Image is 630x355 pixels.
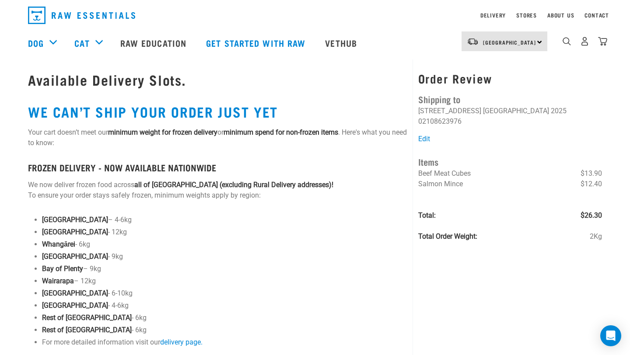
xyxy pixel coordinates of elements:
strong: Bay of Plenty [42,265,83,273]
span: Beef Meat Cubes [418,169,471,177]
h2: WE CAN’T SHIP YOUR ORDER JUST YET [28,104,407,119]
a: About Us [547,14,574,17]
img: user.png [580,37,589,46]
strong: [GEOGRAPHIC_DATA] [42,216,108,224]
strong: Whangārei [42,240,75,248]
img: van-moving.png [467,38,479,45]
p: - 4-6kg [42,300,407,311]
p: - 6kg [42,325,407,335]
p: - 6kg [42,239,407,250]
h4: FROZEN DELIVERY - NOW AVAILABLE NATIONWIDE [28,162,407,172]
img: Raw Essentials Logo [28,7,135,24]
img: home-icon@2x.png [598,37,607,46]
h3: Order Review [418,72,602,85]
a: Stores [516,14,537,17]
p: We now deliver frozen food across To ensure your order stays safely frozen, minimum weights apply... [28,180,407,201]
a: delivery page. [160,338,203,346]
div: Open Intercom Messenger [600,325,621,346]
p: - 6kg [42,313,407,323]
p: For more detailed information visit our [42,337,407,348]
h4: Shipping to [418,92,602,106]
strong: [GEOGRAPHIC_DATA] [42,289,108,297]
strong: Total: [418,211,436,219]
p: – 9kg [42,264,407,274]
span: Salmon Mince [418,180,463,188]
strong: [GEOGRAPHIC_DATA] [42,228,108,236]
h4: Items [418,155,602,168]
strong: Wairarapa [42,277,74,285]
p: - 12kg [42,227,407,237]
span: 2Kg [590,231,602,242]
a: Dog [28,36,44,49]
span: $13.90 [581,168,602,179]
a: Edit [418,135,430,143]
li: 02108623976 [418,117,462,125]
li: [STREET_ADDRESS] [418,107,481,115]
p: - 9kg [42,251,407,262]
img: home-icon-1@2x.png [563,37,571,45]
nav: dropdown navigation [21,3,609,28]
strong: Total Order Weight: [418,232,477,240]
p: Your cart doesn’t meet our or . Here's what you need to know: [28,127,407,148]
p: – 4-6kg [42,215,407,225]
span: [GEOGRAPHIC_DATA] [483,41,536,44]
a: Vethub [316,25,368,60]
strong: Rest of [GEOGRAPHIC_DATA] [42,326,132,334]
a: Contact [584,14,609,17]
span: $12.40 [581,179,602,189]
strong: [GEOGRAPHIC_DATA] [42,252,108,261]
a: Cat [74,36,89,49]
a: Raw Education [112,25,197,60]
li: [GEOGRAPHIC_DATA] 2025 [483,107,567,115]
span: $26.30 [581,210,602,221]
strong: minimum weight for frozen delivery [108,128,217,136]
strong: [GEOGRAPHIC_DATA] [42,301,108,310]
a: Get started with Raw [197,25,316,60]
strong: all of [GEOGRAPHIC_DATA] (excluding Rural Delivery addresses)! [134,181,333,189]
strong: minimum spend for non-frozen items [224,128,338,136]
h1: Available Delivery Slots. [28,72,407,87]
p: – 12kg [42,276,407,286]
strong: Rest of [GEOGRAPHIC_DATA] [42,313,132,322]
p: - 6-10kg [42,288,407,299]
a: Delivery [480,14,506,17]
